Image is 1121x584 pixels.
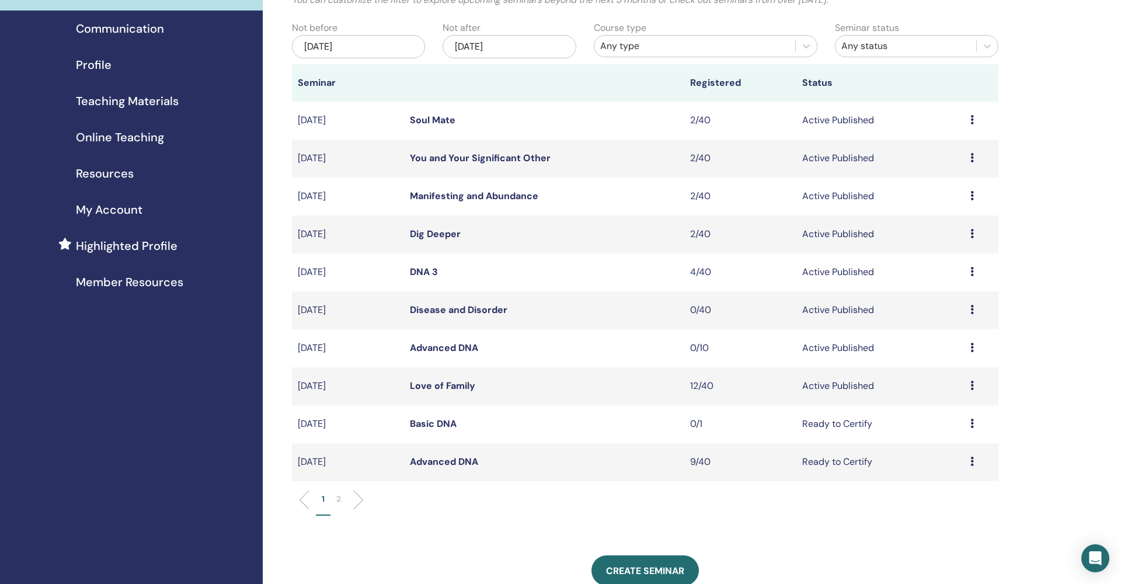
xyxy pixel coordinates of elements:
td: Ready to Certify [796,443,965,481]
th: Registered [684,64,796,102]
div: Any status [841,39,970,53]
td: [DATE] [292,329,404,367]
span: Member Resources [76,273,183,291]
a: Advanced DNA [410,456,478,468]
td: Active Published [796,291,965,329]
td: 0/40 [684,291,796,329]
td: [DATE] [292,253,404,291]
span: Communication [76,20,164,37]
td: Active Published [796,253,965,291]
td: 0/10 [684,329,796,367]
td: [DATE] [292,405,404,443]
td: [DATE] [292,443,404,481]
a: You and Your Significant Other [410,152,551,164]
div: [DATE] [443,35,576,58]
span: Teaching Materials [76,92,179,110]
td: Active Published [796,178,965,215]
td: [DATE] [292,102,404,140]
a: Manifesting and Abundance [410,190,538,202]
th: Status [796,64,965,102]
span: My Account [76,201,142,218]
td: 0/1 [684,405,796,443]
span: Profile [76,56,112,74]
a: Soul Mate [410,114,455,126]
span: Online Teaching [76,128,164,146]
td: [DATE] [292,367,404,405]
td: [DATE] [292,140,404,178]
label: Course type [594,21,646,35]
div: Open Intercom Messenger [1081,544,1109,572]
span: Resources [76,165,134,182]
label: Not after [443,21,481,35]
a: Disease and Disorder [410,304,507,316]
label: Not before [292,21,337,35]
a: Basic DNA [410,418,457,430]
a: Dig Deeper [410,228,461,240]
td: [DATE] [292,291,404,329]
td: 2/40 [684,140,796,178]
td: 2/40 [684,178,796,215]
td: [DATE] [292,215,404,253]
td: Ready to Certify [796,405,965,443]
a: Advanced DNA [410,342,478,354]
td: Active Published [796,140,965,178]
td: 2/40 [684,102,796,140]
td: 9/40 [684,443,796,481]
td: 2/40 [684,215,796,253]
div: [DATE] [292,35,425,58]
span: Create seminar [606,565,684,577]
td: 4/40 [684,253,796,291]
td: Active Published [796,367,965,405]
td: Active Published [796,329,965,367]
label: Seminar status [835,21,899,35]
td: Active Published [796,102,965,140]
a: Love of Family [410,380,475,392]
td: Active Published [796,215,965,253]
th: Seminar [292,64,404,102]
div: Any type [600,39,789,53]
td: 12/40 [684,367,796,405]
span: Highlighted Profile [76,237,177,255]
td: [DATE] [292,178,404,215]
a: DNA 3 [410,266,438,278]
p: 2 [336,493,341,505]
p: 1 [322,493,325,505]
